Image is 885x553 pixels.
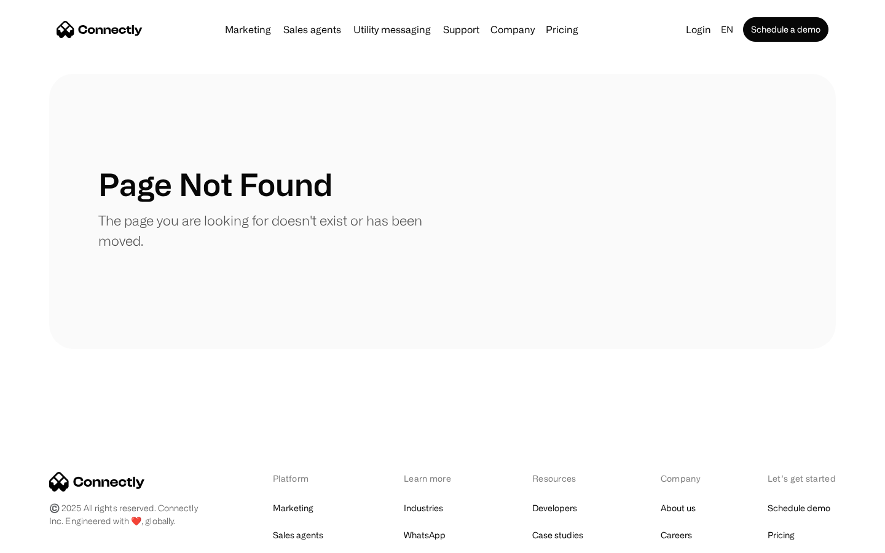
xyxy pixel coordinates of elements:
[768,500,830,517] a: Schedule demo
[273,472,340,485] div: Platform
[98,166,332,203] h1: Page Not Found
[278,25,346,34] a: Sales agents
[487,21,538,38] div: Company
[404,500,443,517] a: Industries
[25,531,74,549] ul: Language list
[57,20,143,39] a: home
[743,17,828,42] a: Schedule a demo
[438,25,484,34] a: Support
[273,527,323,544] a: Sales agents
[541,25,583,34] a: Pricing
[98,210,442,251] p: The page you are looking for doesn't exist or has been moved.
[768,527,795,544] a: Pricing
[661,472,704,485] div: Company
[404,527,446,544] a: WhatsApp
[12,530,74,549] aside: Language selected: English
[661,500,696,517] a: About us
[404,472,468,485] div: Learn more
[716,21,741,38] div: en
[681,21,716,38] a: Login
[661,527,692,544] a: Careers
[532,472,597,485] div: Resources
[768,472,836,485] div: Let’s get started
[490,21,535,38] div: Company
[721,21,733,38] div: en
[348,25,436,34] a: Utility messaging
[532,527,583,544] a: Case studies
[273,500,313,517] a: Marketing
[220,25,276,34] a: Marketing
[532,500,577,517] a: Developers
